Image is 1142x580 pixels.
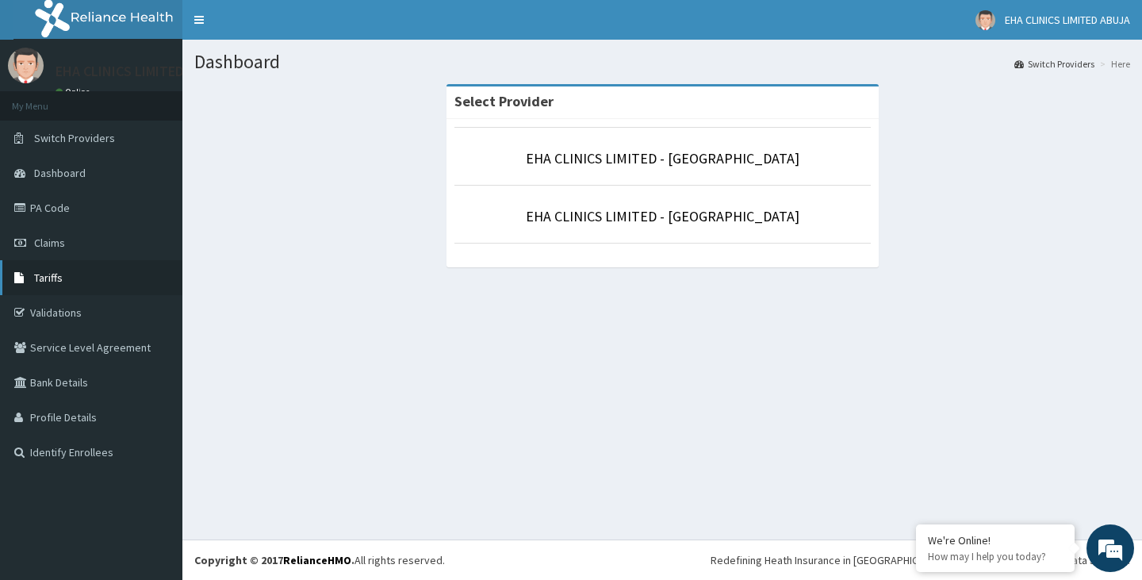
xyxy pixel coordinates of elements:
span: EHA CLINICS LIMITED ABUJA [1005,13,1130,27]
span: Switch Providers [34,131,115,145]
div: Redefining Heath Insurance in [GEOGRAPHIC_DATA] using Telemedicine and Data Science! [711,552,1130,568]
a: Switch Providers [1014,57,1094,71]
strong: Select Provider [454,92,554,110]
span: Dashboard [34,166,86,180]
img: User Image [975,10,995,30]
li: Here [1096,57,1130,71]
footer: All rights reserved. [182,540,1142,580]
a: RelianceHMO [283,553,351,567]
img: User Image [8,48,44,83]
span: Claims [34,236,65,250]
strong: Copyright © 2017 . [194,553,354,567]
div: We're Online! [928,533,1063,547]
span: Tariffs [34,271,63,285]
p: How may I help you today? [928,550,1063,563]
a: EHA CLINICS LIMITED - [GEOGRAPHIC_DATA] [526,207,799,225]
a: Online [56,86,94,98]
h1: Dashboard [194,52,1130,72]
a: EHA CLINICS LIMITED - [GEOGRAPHIC_DATA] [526,149,799,167]
p: EHA CLINICS LIMITED ABUJA [56,64,227,79]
